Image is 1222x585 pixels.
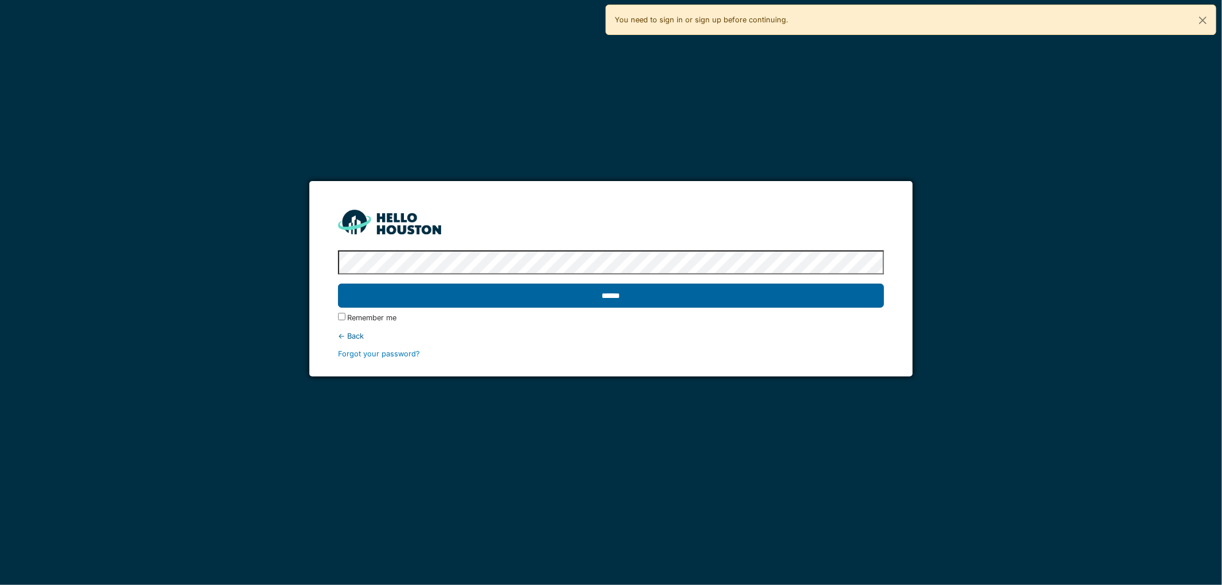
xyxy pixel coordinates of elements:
[338,350,420,358] a: Forgot your password?
[348,312,397,323] label: Remember me
[606,5,1217,35] div: You need to sign in or sign up before continuing.
[338,331,885,341] div: ← Back
[1190,5,1216,36] button: Close
[338,210,441,234] img: HH_line-BYnF2_Hg.png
